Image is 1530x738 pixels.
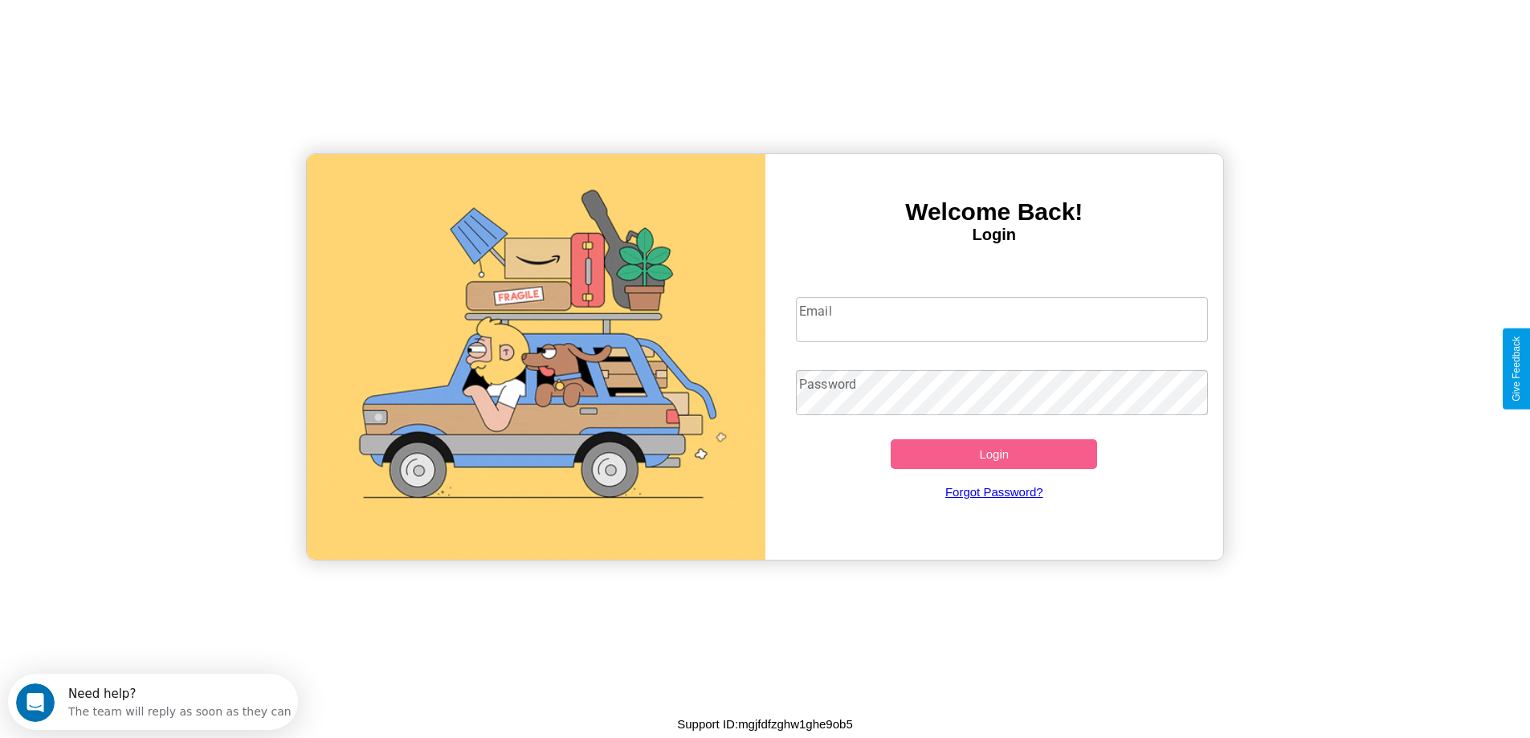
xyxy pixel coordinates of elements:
div: The team will reply as soon as they can [60,27,284,43]
div: Need help? [60,14,284,27]
div: Open Intercom Messenger [6,6,299,51]
iframe: Intercom live chat [16,683,55,722]
a: Forgot Password? [788,469,1200,515]
button: Login [891,439,1097,469]
h3: Welcome Back! [765,198,1224,226]
p: Support ID: mgjfdfzghw1ghe9ob5 [677,713,852,735]
iframe: Intercom live chat discovery launcher [8,674,298,730]
h4: Login [765,226,1224,244]
img: gif [307,154,765,560]
div: Give Feedback [1511,336,1522,402]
